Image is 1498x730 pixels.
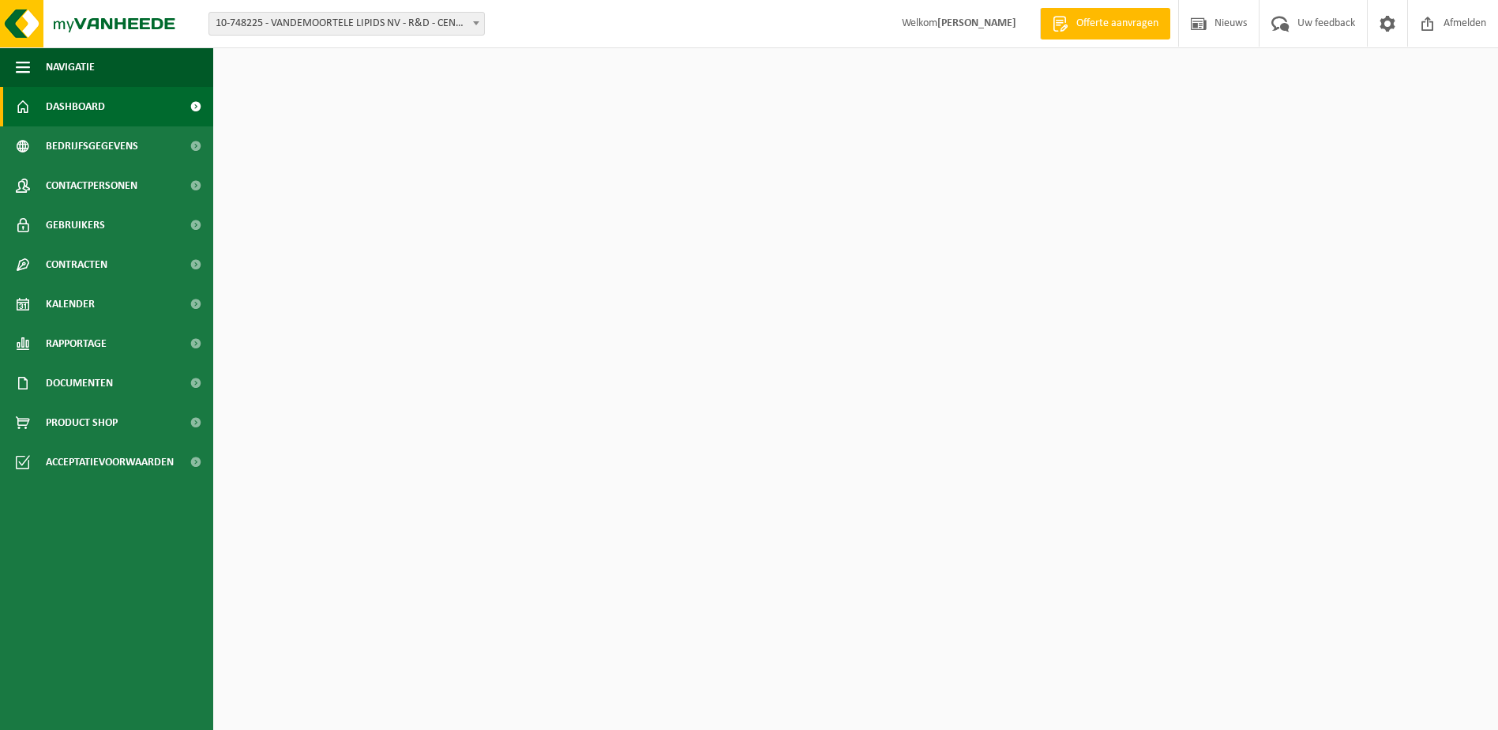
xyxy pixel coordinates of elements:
span: Contactpersonen [46,166,137,205]
span: Documenten [46,363,113,403]
span: 10-748225 - VANDEMOORTELE LIPIDS NV - R&D - CENTER - IZEGEM [209,13,484,35]
span: 10-748225 - VANDEMOORTELE LIPIDS NV - R&D - CENTER - IZEGEM [208,12,485,36]
span: Bedrijfsgegevens [46,126,138,166]
span: Offerte aanvragen [1072,16,1162,32]
span: Navigatie [46,47,95,87]
span: Rapportage [46,324,107,363]
span: Contracten [46,245,107,284]
span: Acceptatievoorwaarden [46,442,174,482]
span: Gebruikers [46,205,105,245]
span: Kalender [46,284,95,324]
a: Offerte aanvragen [1040,8,1170,40]
strong: [PERSON_NAME] [937,17,1016,29]
span: Product Shop [46,403,118,442]
span: Dashboard [46,87,105,126]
